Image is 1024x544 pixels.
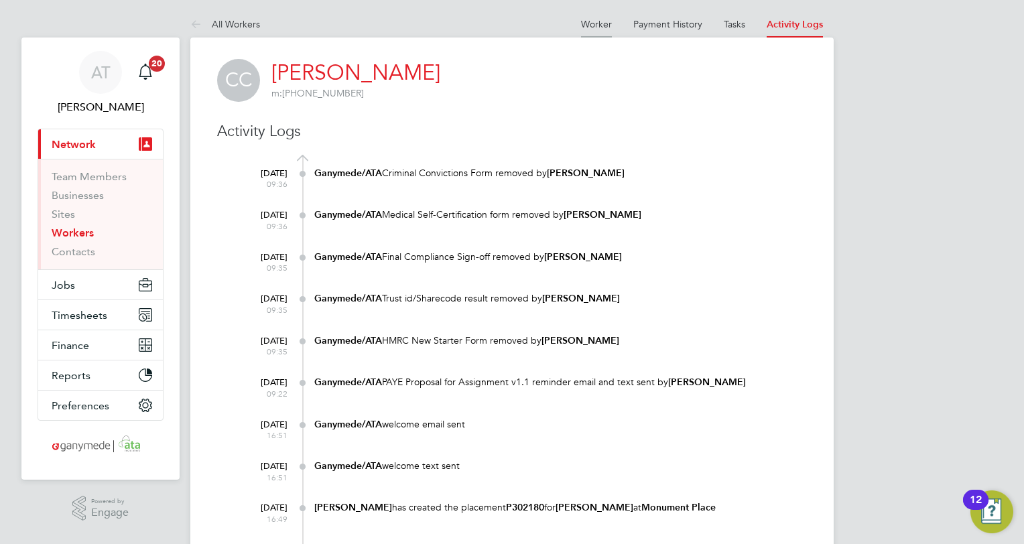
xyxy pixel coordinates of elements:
span: 09:35 [234,346,287,357]
span: Jobs [52,279,75,291]
span: Engage [91,507,129,519]
span: 16:49 [234,514,287,525]
button: Open Resource Center, 12 new notifications [970,490,1013,533]
button: Timesheets [38,300,163,330]
b: Ganymede/ATA [314,293,382,304]
a: [PERSON_NAME] [271,60,440,86]
div: [DATE] [234,454,287,482]
span: 20 [149,56,165,72]
b: Monument Place [641,502,716,513]
a: AT[PERSON_NAME] [38,51,164,115]
a: Go to home page [38,434,164,456]
h3: Activity Logs [217,122,807,141]
b: Ganymede/ATA [314,419,382,430]
button: Reports [38,360,163,390]
span: Powered by [91,496,129,507]
span: Network [52,138,96,151]
a: Workers [52,226,94,239]
b: [PERSON_NAME] [556,502,633,513]
span: Angie Taylor [38,99,164,115]
span: 16:51 [234,472,287,483]
b: [PERSON_NAME] [668,377,746,388]
b: Ganymede/ATA [314,251,382,263]
div: PAYE Proposal for Assignment v1.1 reminder email and text sent by [314,376,807,389]
span: 09:22 [234,389,287,399]
div: [DATE] [234,413,287,441]
div: Medical Self-Certification form removed by [314,208,807,221]
span: 09:36 [234,221,287,232]
div: welcome email sent [314,418,807,431]
b: [PERSON_NAME] [564,209,641,220]
b: [PERSON_NAME] [547,167,625,179]
b: Ganymede/ATA [314,335,382,346]
div: 12 [970,500,982,517]
a: Businesses [52,189,104,202]
a: Activity Logs [767,19,823,30]
div: Criminal Convictions Form removed by [314,167,807,180]
b: Ganymede/ATA [314,377,382,388]
a: All Workers [190,18,260,30]
b: [PERSON_NAME] [544,251,622,263]
button: Jobs [38,270,163,299]
a: Tasks [724,18,745,30]
div: [DATE] [234,370,287,399]
a: Contacts [52,245,95,258]
span: Timesheets [52,309,107,322]
img: ganymedesolutions-logo-retina.png [48,434,153,456]
a: Team Members [52,170,127,183]
b: P302180 [506,502,544,513]
button: Preferences [38,391,163,420]
a: Sites [52,208,75,220]
span: AT [91,64,111,81]
b: [PERSON_NAME] [541,335,619,346]
span: Reports [52,369,90,382]
span: m: [271,87,282,99]
div: [DATE] [234,203,287,231]
span: [PHONE_NUMBER] [271,87,364,99]
span: 16:51 [234,430,287,441]
div: Network [38,159,163,269]
a: Worker [581,18,612,30]
b: [PERSON_NAME] [314,502,392,513]
span: 09:36 [234,179,287,190]
div: welcome text sent [314,460,807,472]
a: Powered byEngage [72,496,129,521]
b: Ganymede/ATA [314,460,382,472]
div: [DATE] [234,161,287,190]
span: 09:35 [234,305,287,316]
a: Payment History [633,18,702,30]
button: Network [38,129,163,159]
div: [DATE] [234,287,287,315]
span: CC [217,59,260,102]
div: Final Compliance Sign-off removed by [314,251,807,263]
b: Ganymede/ATA [314,209,382,220]
b: [PERSON_NAME] [542,293,620,304]
div: Trust id/Sharecode result removed by [314,292,807,305]
div: [DATE] [234,245,287,273]
div: HMRC New Starter Form removed by [314,334,807,347]
b: Ganymede/ATA [314,167,382,179]
span: Preferences [52,399,109,412]
span: 09:35 [234,263,287,273]
div: [DATE] [234,496,287,524]
a: 20 [132,51,159,94]
div: has created the placement for at [314,501,807,514]
div: [DATE] [234,329,287,357]
nav: Main navigation [21,38,180,480]
span: Finance [52,339,89,352]
button: Finance [38,330,163,360]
